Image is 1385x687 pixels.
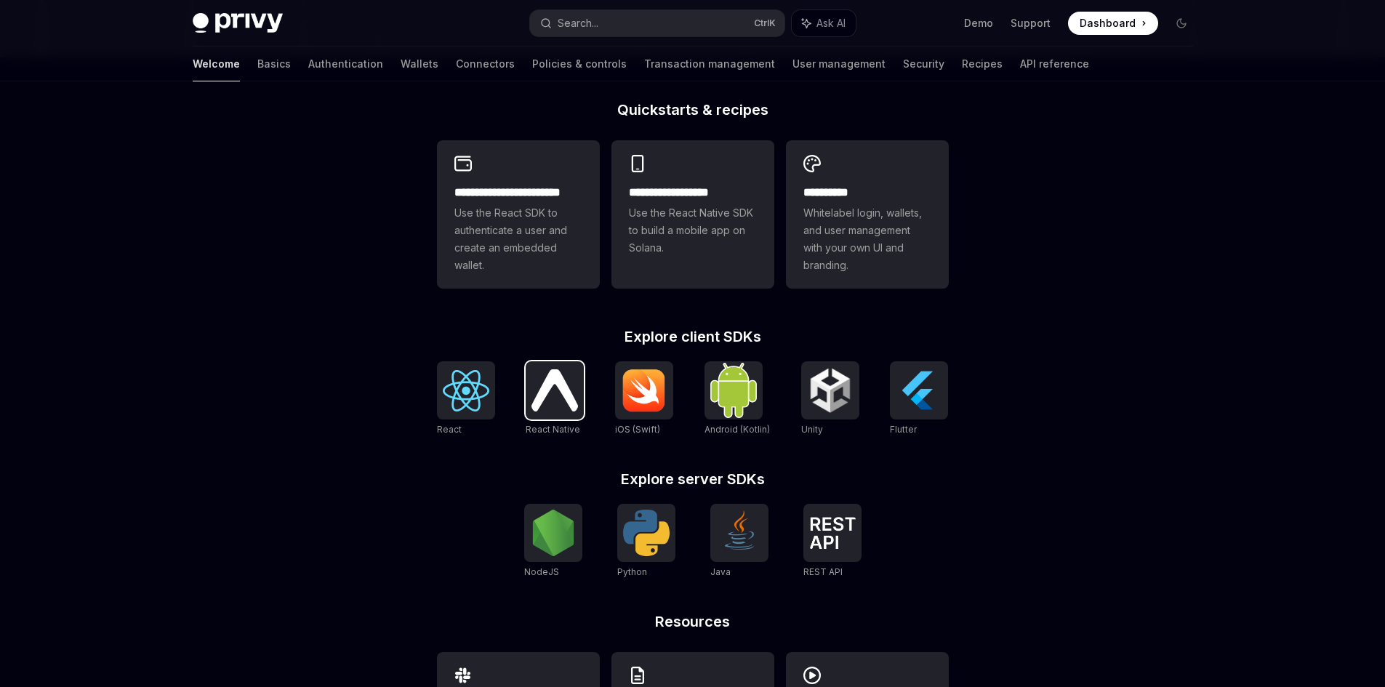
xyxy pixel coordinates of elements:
img: React [443,370,489,411]
h2: Explore server SDKs [437,472,949,486]
a: iOS (Swift)iOS (Swift) [615,361,673,437]
span: NodeJS [524,566,559,577]
a: Demo [964,16,993,31]
img: React Native [531,369,578,411]
span: React [437,424,462,435]
h2: Resources [437,614,949,629]
button: Search...CtrlK [530,10,784,36]
a: ReactReact [437,361,495,437]
span: iOS (Swift) [615,424,660,435]
a: JavaJava [710,504,768,579]
img: Python [623,510,670,556]
a: Recipes [962,47,1003,81]
img: Flutter [896,367,942,414]
span: Dashboard [1080,16,1136,31]
span: Use the React SDK to authenticate a user and create an embedded wallet. [454,204,582,274]
img: REST API [809,517,856,549]
img: dark logo [193,13,283,33]
a: Authentication [308,47,383,81]
h2: Quickstarts & recipes [437,103,949,117]
img: Unity [807,367,854,414]
a: Welcome [193,47,240,81]
span: React Native [526,424,580,435]
span: Android (Kotlin) [704,424,770,435]
a: User management [792,47,886,81]
span: Ask AI [816,16,846,31]
button: Ask AI [792,10,856,36]
a: **** *****Whitelabel login, wallets, and user management with your own UI and branding. [786,140,949,289]
a: React NativeReact Native [526,361,584,437]
span: Java [710,566,731,577]
a: API reference [1020,47,1089,81]
img: iOS (Swift) [621,369,667,412]
a: Transaction management [644,47,775,81]
a: Support [1011,16,1051,31]
a: Connectors [456,47,515,81]
a: **** **** **** ***Use the React Native SDK to build a mobile app on Solana. [611,140,774,289]
a: Security [903,47,944,81]
div: Search... [558,15,598,32]
a: UnityUnity [801,361,859,437]
span: Python [617,566,647,577]
a: Android (Kotlin)Android (Kotlin) [704,361,770,437]
span: Ctrl K [754,17,776,29]
a: Basics [257,47,291,81]
a: FlutterFlutter [890,361,948,437]
a: PythonPython [617,504,675,579]
span: Unity [801,424,823,435]
img: Android (Kotlin) [710,363,757,417]
a: Wallets [401,47,438,81]
a: Dashboard [1068,12,1158,35]
img: NodeJS [530,510,577,556]
h2: Explore client SDKs [437,329,949,344]
img: Java [716,510,763,556]
button: Toggle dark mode [1170,12,1193,35]
span: Flutter [890,424,917,435]
span: Whitelabel login, wallets, and user management with your own UI and branding. [803,204,931,274]
a: NodeJSNodeJS [524,504,582,579]
span: Use the React Native SDK to build a mobile app on Solana. [629,204,757,257]
a: Policies & controls [532,47,627,81]
a: REST APIREST API [803,504,862,579]
span: REST API [803,566,843,577]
